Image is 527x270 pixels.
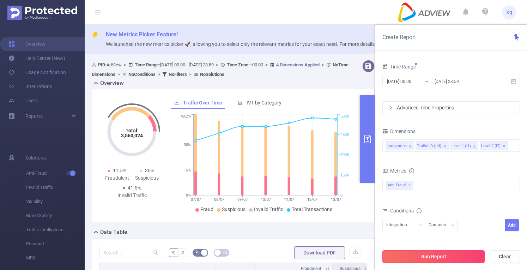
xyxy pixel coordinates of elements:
[92,62,349,77] span: AdView [DATE] 00:00 - [DATE] 23:59 +00:00
[480,141,508,150] li: Level 2 (l2)
[382,168,406,174] span: Metrics
[8,79,52,94] a: Integrations
[184,143,191,148] tspan: 30%
[473,144,476,149] i: icon: close
[25,151,46,165] span: Solutions
[8,65,66,79] a: Usage Notification
[416,141,449,150] li: Traffic ID (tid)
[25,109,43,123] a: Reports
[227,62,250,67] b: Time Zone:
[276,62,320,67] u: 4 Dimensions Applied
[181,114,191,119] tspan: 48.2%
[383,102,520,114] div: icon: rightAdvanced Time Properties
[247,100,281,106] span: IVT by Category
[26,166,85,180] span: Anti-Fraud
[115,72,122,77] span: >
[294,246,345,259] button: Download PDF
[418,223,423,228] i: icon: down
[382,128,416,134] span: Dimensions
[331,197,341,202] tspan: 13/07
[26,223,85,237] span: Traffic Intelligence
[25,113,43,119] span: Reports
[284,197,294,202] tspan: 11/07
[172,250,175,256] span: %
[26,209,85,223] span: Brand Safety
[261,197,271,202] tspan: 10/07
[8,51,65,65] a: Help Center (New)
[214,62,220,67] span: >
[26,237,85,251] span: Passport
[506,5,512,19] span: Xg
[481,142,501,151] div: Level 2 (l2)
[388,106,393,110] i: icon: right
[340,173,349,178] tspan: 150K
[307,197,317,202] tspan: 12/07
[106,41,407,47] span: We launched the new metrics picker 🚀, allowing you to select only the relevant metrics for your e...
[237,197,248,202] tspan: 09/07
[388,142,407,151] div: Integration
[122,62,128,67] span: >
[113,168,126,173] span: 11.5%
[26,194,85,209] span: Visibility
[292,206,332,212] span: Total Transactions
[200,72,224,77] b: No Solutions
[26,180,85,194] span: Invalid Traffic
[340,114,349,119] tspan: 600K
[8,94,38,108] a: Users
[340,132,349,137] tspan: 450K
[92,62,98,67] i: icon: user
[490,250,520,263] button: Clear
[386,219,412,231] div: Integration
[156,72,162,77] span: >
[450,141,478,150] li: Level 1 (l1)
[184,168,191,173] tspan: 15%
[434,77,491,86] input: End date
[126,128,139,133] tspan: Total:
[320,62,326,67] span: >
[121,133,143,138] tspan: 3,560,024
[382,250,485,263] button: Run Report
[128,72,156,77] b: No Conditions
[214,197,224,202] tspan: 08/07
[386,181,413,190] span: Anti-Fraud
[429,219,451,231] div: Contains
[451,223,455,228] i: icon: down
[452,142,471,151] div: Level 1 (l1)
[222,206,246,212] span: Suspicious
[254,206,283,212] span: Invalid Traffic
[145,168,154,173] span: 30%
[26,251,85,265] span: MRC
[181,250,184,256] span: #
[98,62,107,67] b: PID:
[132,174,162,182] div: Suspicious
[443,144,447,149] i: icon: close
[7,6,77,20] img: Protected Media
[183,100,222,106] span: Traffic Over Time
[174,100,179,105] i: icon: line-chart
[92,32,99,39] i: icon: thunderbolt
[417,208,422,213] i: icon: info-circle
[8,37,46,51] a: Overview
[238,100,243,105] i: icon: bar-chart
[390,208,422,214] span: Conditions
[102,174,132,182] div: Fraudulent
[408,181,411,190] span: ✕
[99,247,163,258] input: Search...
[505,219,519,231] button: Add
[195,250,199,254] i: icon: bg-colors
[409,168,414,173] i: icon: info-circle
[382,64,416,70] span: Time Range
[117,192,147,199] div: Invalid Traffic
[128,185,141,191] span: 41.5%
[200,206,213,212] span: Fraud
[187,72,194,77] span: >
[186,193,191,198] tspan: 0%
[340,193,343,198] tspan: 0
[100,228,127,236] h2: Data Table
[408,144,412,149] i: icon: close
[106,31,178,38] span: New Metrics Picker Feature!
[263,62,270,67] span: >
[223,250,227,254] i: icon: table
[340,153,349,157] tspan: 300K
[386,77,443,86] input: Start date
